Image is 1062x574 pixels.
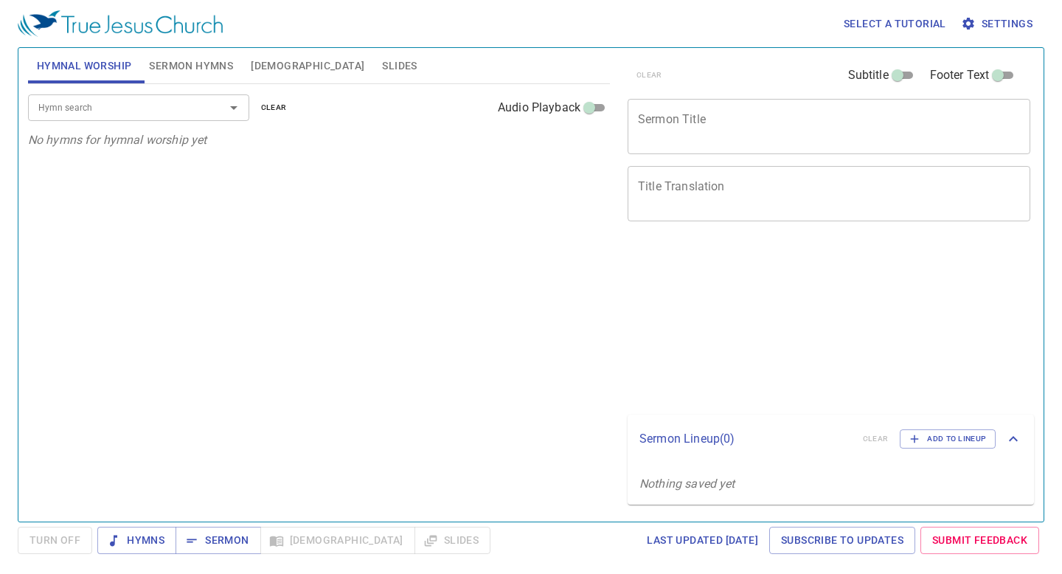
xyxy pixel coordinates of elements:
[920,527,1039,554] a: Submit Feedback
[382,57,417,75] span: Slides
[781,531,903,550] span: Subscribe to Updates
[628,415,1034,463] div: Sermon Lineup(0)clearAdd to Lineup
[647,531,758,550] span: Last updated [DATE]
[964,15,1032,33] span: Settings
[28,133,207,147] i: No hymns for hymnal worship yet
[958,10,1038,38] button: Settings
[641,527,764,554] a: Last updated [DATE]
[622,237,951,409] iframe: from-child
[909,432,986,446] span: Add to Lineup
[930,66,990,84] span: Footer Text
[252,99,296,117] button: clear
[97,527,176,554] button: Hymns
[844,15,946,33] span: Select a tutorial
[932,531,1027,550] span: Submit Feedback
[639,430,851,448] p: Sermon Lineup ( 0 )
[223,97,244,118] button: Open
[18,10,223,37] img: True Jesus Church
[261,101,287,114] span: clear
[769,527,915,554] a: Subscribe to Updates
[900,429,996,449] button: Add to Lineup
[109,531,164,550] span: Hymns
[498,99,580,117] span: Audio Playback
[176,527,260,554] button: Sermon
[251,57,364,75] span: [DEMOGRAPHIC_DATA]
[848,66,889,84] span: Subtitle
[639,477,735,491] i: Nothing saved yet
[187,531,249,550] span: Sermon
[37,57,132,75] span: Hymnal Worship
[838,10,952,38] button: Select a tutorial
[149,57,233,75] span: Sermon Hymns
